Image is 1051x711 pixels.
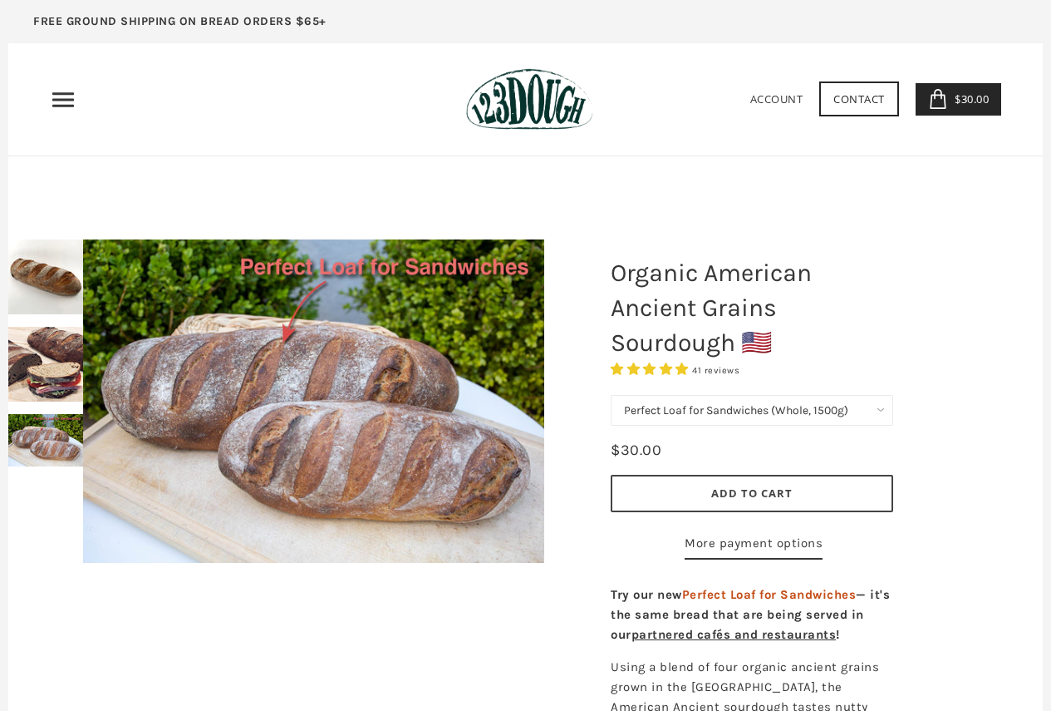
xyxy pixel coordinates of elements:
h1: Organic American Ancient Grains Sourdough 🇺🇸 [598,247,906,368]
span: 41 reviews [692,365,739,376]
img: Organic American Ancient Grains Sourdough 🇺🇸 [8,414,83,467]
a: FREE GROUND SHIPPING ON BREAD ORDERS $65+ [8,8,351,43]
img: Organic American Ancient Grains Sourdough 🇺🇸 [8,327,83,402]
span: $30.00 [950,91,989,106]
a: partnered cafés and restaurants [631,627,837,642]
span: 4.93 stars [611,362,692,377]
img: Organic American Ancient Grains Sourdough 🇺🇸 [83,239,544,563]
a: Contact [819,81,899,116]
img: Organic American Ancient Grains Sourdough 🇺🇸 [8,239,83,314]
span: Add to Cart [711,486,793,501]
button: Add to Cart [611,475,893,512]
nav: Primary [50,86,76,113]
div: $30.00 [611,438,661,462]
a: More payment options [685,533,823,560]
strong: Try our new — it's the same bread that are being served in our ! [611,587,890,642]
a: $30.00 [916,83,1002,116]
p: FREE GROUND SHIPPING ON BREAD ORDERS $65+ [33,12,327,31]
img: 123Dough Bakery [466,68,593,131]
a: Account [750,91,803,106]
span: Perfect Loaf for Sandwiches [682,587,857,602]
